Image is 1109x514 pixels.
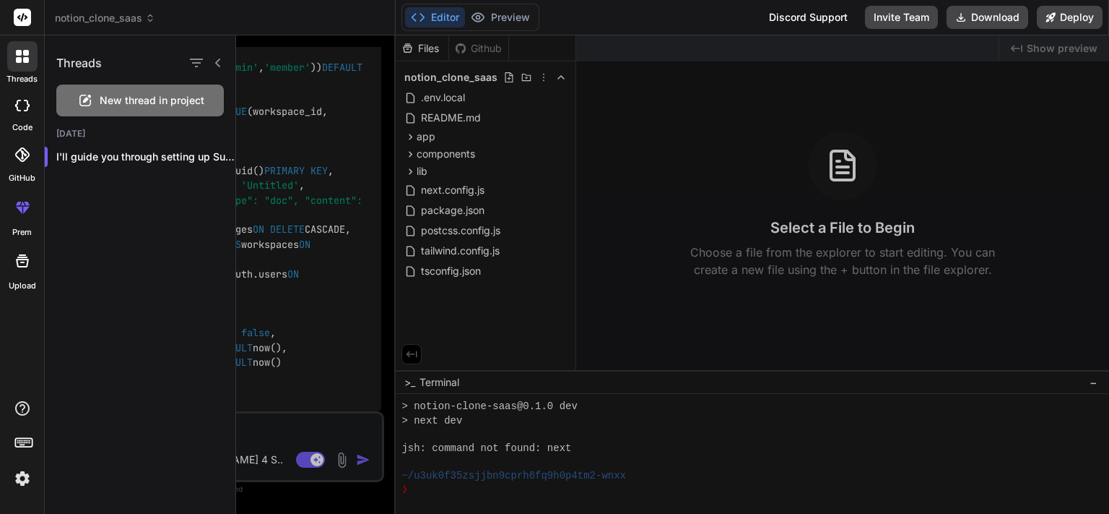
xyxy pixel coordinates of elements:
[865,6,938,29] button: Invite Team
[56,150,235,164] p: I'll guide you through setting up Supabase...
[947,6,1028,29] button: Download
[56,54,102,72] h1: Threads
[1037,6,1103,29] button: Deploy
[760,6,856,29] div: Discord Support
[100,93,204,108] span: New thread in project
[45,128,235,140] h2: [DATE]
[465,7,536,27] button: Preview
[10,466,35,491] img: settings
[6,73,38,85] label: threads
[9,172,35,184] label: GitHub
[55,11,155,25] span: notion_clone_saas
[12,121,32,134] label: code
[405,7,465,27] button: Editor
[12,226,32,239] label: prem
[9,280,36,292] label: Upload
